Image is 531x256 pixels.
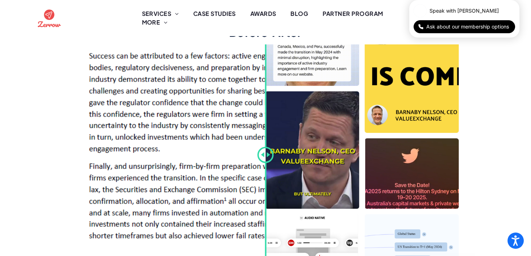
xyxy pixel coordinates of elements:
a: SERVICES [135,9,186,18]
a: AWARDS [243,9,284,18]
a: MORE [135,18,175,27]
img: the logo for zernow is a red circle with an airplane in it . [36,5,62,31]
a: CASE STUDIES [186,9,243,18]
a: BLOG [283,9,315,18]
a: PARTNER PROGRAM [315,9,390,18]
